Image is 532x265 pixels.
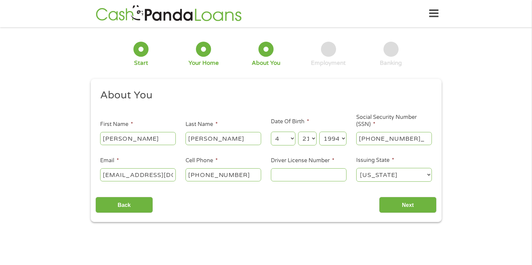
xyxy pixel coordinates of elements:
label: First Name [100,121,133,128]
label: Email [100,157,119,164]
div: Your Home [189,59,219,67]
label: Driver License Number [271,157,334,164]
label: Cell Phone [186,157,218,164]
input: (541) 754-3010 [186,168,261,181]
label: Date Of Birth [271,118,309,125]
input: Next [379,197,437,213]
div: Start [134,59,148,67]
img: GetLoanNow Logo [94,4,244,23]
input: John [100,132,176,145]
div: Banking [380,59,402,67]
input: john@gmail.com [100,168,176,181]
input: Smith [186,132,261,145]
div: Employment [311,59,346,67]
input: 078-05-1120 [356,132,432,145]
label: Last Name [186,121,218,128]
input: Back [95,197,153,213]
h2: About You [100,89,427,102]
label: Social Security Number (SSN) [356,114,432,128]
div: About You [252,59,280,67]
label: Issuing State [356,157,394,164]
